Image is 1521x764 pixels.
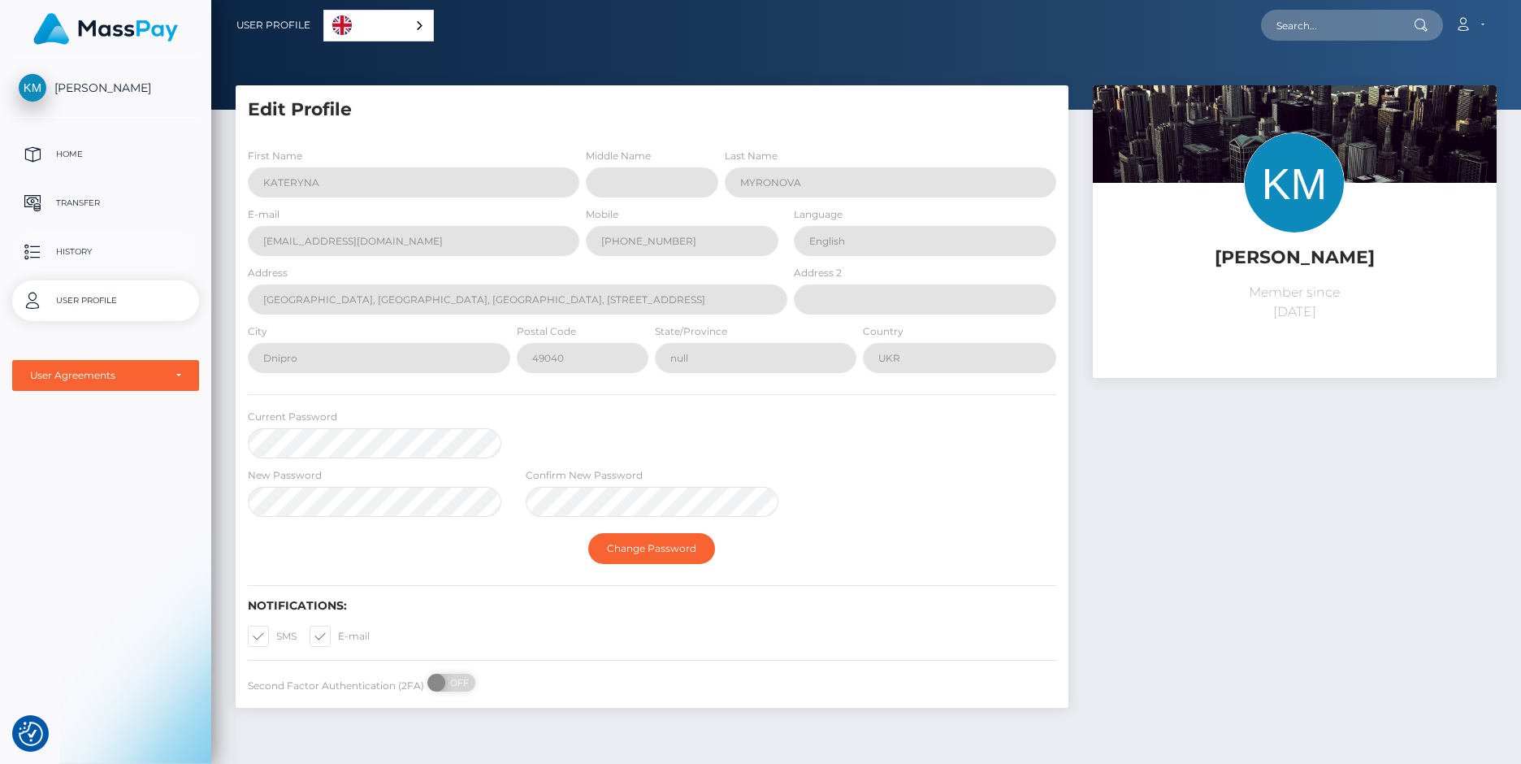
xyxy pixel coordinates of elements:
label: Postal Code [517,324,576,339]
label: Country [863,324,903,339]
label: E-mail [310,626,370,647]
a: History [12,232,199,272]
p: History [19,240,193,264]
label: Address 2 [794,266,842,280]
label: Address [248,266,288,280]
label: New Password [248,468,322,483]
p: User Profile [19,289,193,313]
label: Language [794,207,843,222]
span: OFF [436,674,477,692]
h5: Edit Profile [248,98,1056,123]
div: Language [323,10,434,41]
label: Current Password [248,410,337,424]
label: Second Factor Authentication (2FA) [248,679,424,693]
h5: [PERSON_NAME] [1105,245,1484,271]
input: Search... [1261,10,1414,41]
label: E-mail [248,207,279,222]
a: Transfer [12,183,199,224]
div: User Agreements [30,369,163,382]
img: ... [1093,85,1497,355]
span: [PERSON_NAME] [12,80,199,95]
a: User Profile [12,280,199,321]
label: Last Name [725,149,778,163]
label: SMS [248,626,297,647]
button: Change Password [588,533,715,564]
img: Revisit consent button [19,722,43,746]
a: User Profile [236,8,310,42]
p: Home [19,142,193,167]
button: User Agreements [12,360,199,391]
label: State/Province [655,324,727,339]
p: Member since [DATE] [1105,283,1484,322]
img: MassPay [33,13,178,45]
label: City [248,324,267,339]
h6: Notifications: [248,599,1056,613]
label: Mobile [586,207,618,222]
p: Transfer [19,191,193,215]
label: First Name [248,149,302,163]
button: Consent Preferences [19,722,43,746]
aside: Language selected: English [323,10,434,41]
label: Confirm New Password [526,468,643,483]
a: English [324,11,433,41]
label: Middle Name [586,149,651,163]
a: Home [12,134,199,175]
